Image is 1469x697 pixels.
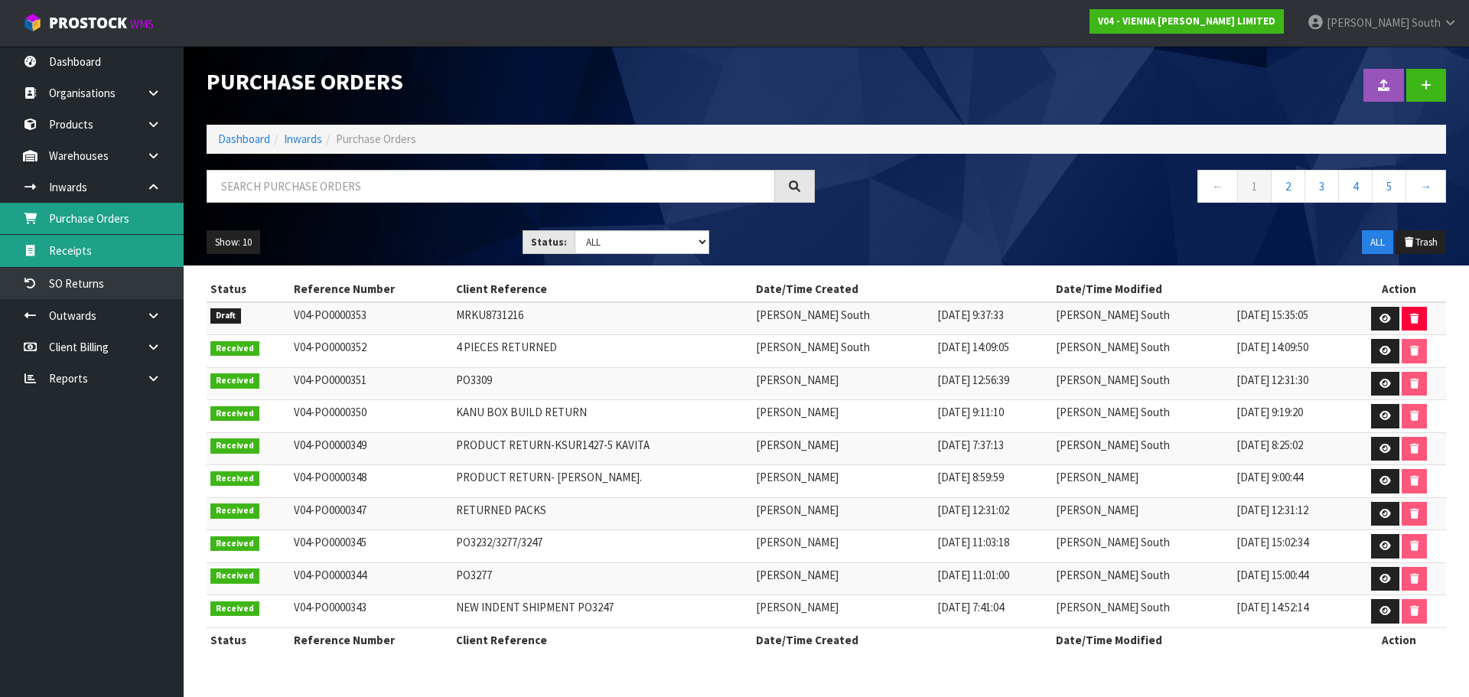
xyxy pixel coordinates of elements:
th: Status [207,277,290,301]
th: Status [207,627,290,652]
a: 5 [1372,170,1406,203]
td: NEW INDENT SHIPMENT PO3247 [452,595,752,628]
strong: Status: [531,236,567,249]
span: [PERSON_NAME] South [756,340,870,354]
span: [PERSON_NAME] [756,535,839,549]
td: V04-PO0000347 [290,497,452,530]
span: Received [210,438,259,454]
span: Received [210,373,259,389]
a: V04 - VIENNA [PERSON_NAME] LIMITED [1090,9,1284,34]
span: Received [210,568,259,584]
button: ALL [1362,230,1393,255]
span: Received [210,503,259,519]
small: WMS [130,17,154,31]
span: Received [210,536,259,552]
th: Date/Time Created [752,627,1052,652]
span: [DATE] 8:59:59 [937,470,1004,484]
td: PRODUCT RETURN- [PERSON_NAME]. [452,465,752,498]
td: V04-PO0000348 [290,465,452,498]
span: [PERSON_NAME] [756,405,839,419]
td: 4 PIECES RETURNED [452,335,752,368]
td: V04-PO0000349 [290,432,452,465]
td: V04-PO0000352 [290,335,452,368]
span: [PERSON_NAME] [756,373,839,387]
span: [DATE] 12:56:39 [937,373,1009,387]
span: [PERSON_NAME] South [1056,438,1170,452]
span: [DATE] 15:00:44 [1236,568,1308,582]
th: Reference Number [290,627,452,652]
span: [PERSON_NAME] South [1056,308,1170,322]
a: Dashboard [218,132,270,146]
a: 2 [1271,170,1305,203]
span: [PERSON_NAME] South [756,308,870,322]
td: V04-PO0000350 [290,400,452,433]
span: [DATE] 12:31:12 [1236,503,1308,517]
span: Draft [210,308,241,324]
strong: V04 - VIENNA [PERSON_NAME] LIMITED [1098,15,1275,28]
span: [DATE] 7:41:04 [937,600,1004,614]
span: [PERSON_NAME] South [1056,568,1170,582]
span: [DATE] 15:02:34 [1236,535,1308,549]
td: V04-PO0000353 [290,302,452,335]
td: PO3232/3277/3247 [452,530,752,563]
nav: Page navigation [838,170,1446,207]
span: [DATE] 12:31:30 [1236,373,1308,387]
span: [DATE] 9:19:20 [1236,405,1303,419]
a: 1 [1237,170,1272,203]
span: [DATE] 8:25:02 [1236,438,1303,452]
td: V04-PO0000345 [290,530,452,563]
span: [PERSON_NAME] South [1056,405,1170,419]
span: [PERSON_NAME] [756,568,839,582]
span: [PERSON_NAME] [756,470,839,484]
span: [PERSON_NAME] [1056,503,1138,517]
a: 4 [1338,170,1373,203]
th: Client Reference [452,277,752,301]
td: PRODUCT RETURN-KSUR1427-5 KAVITA [452,432,752,465]
span: [DATE] 14:09:50 [1236,340,1308,354]
td: V04-PO0000344 [290,562,452,595]
span: [DATE] 12:31:02 [937,503,1009,517]
th: Date/Time Modified [1052,277,1352,301]
td: RETURNED PACKS [452,497,752,530]
span: [DATE] 9:00:44 [1236,470,1303,484]
span: [PERSON_NAME] South [1056,600,1170,614]
span: [DATE] 14:52:14 [1236,600,1308,614]
span: [PERSON_NAME] South [1056,340,1170,354]
span: [PERSON_NAME] [756,503,839,517]
span: Received [210,601,259,617]
td: KANU BOX BUILD RETURN [452,400,752,433]
a: Inwards [284,132,322,146]
span: [DATE] 15:35:05 [1236,308,1308,322]
span: [PERSON_NAME] South [1056,373,1170,387]
td: PO3309 [452,367,752,400]
span: [DATE] 14:09:05 [937,340,1009,354]
span: [DATE] 9:37:33 [937,308,1004,322]
th: Action [1351,277,1446,301]
span: ProStock [49,13,127,33]
span: Purchase Orders [336,132,416,146]
span: [PERSON_NAME] South [1056,535,1170,549]
span: Received [210,406,259,422]
span: [PERSON_NAME] [1056,470,1138,484]
span: South [1412,15,1441,30]
td: MRKU8731216 [452,302,752,335]
button: Show: 10 [207,230,260,255]
a: → [1405,170,1446,203]
span: Received [210,471,259,487]
span: Received [210,341,259,357]
a: 3 [1305,170,1339,203]
button: Trash [1395,230,1446,255]
th: Date/Time Created [752,277,1052,301]
span: [DATE] 9:11:10 [937,405,1004,419]
span: [PERSON_NAME] [756,600,839,614]
a: ← [1197,170,1238,203]
input: Search purchase orders [207,170,775,203]
span: [DATE] 7:37:13 [937,438,1004,452]
th: Client Reference [452,627,752,652]
td: V04-PO0000351 [290,367,452,400]
th: Date/Time Modified [1052,627,1352,652]
h1: Purchase Orders [207,69,815,94]
span: [DATE] 11:03:18 [937,535,1009,549]
td: V04-PO0000343 [290,595,452,628]
span: [PERSON_NAME] [756,438,839,452]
